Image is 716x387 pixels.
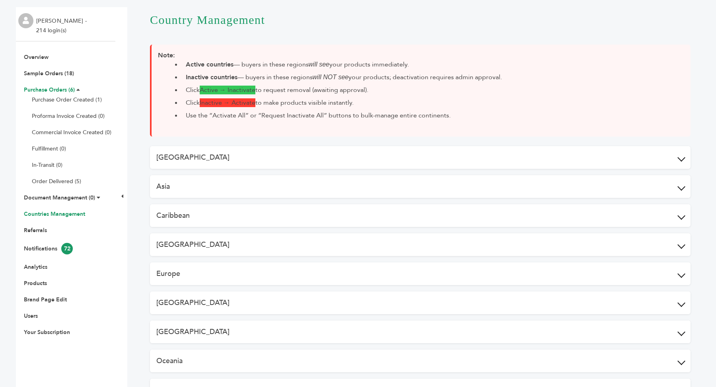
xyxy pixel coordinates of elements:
li: Click to make products visible instantly. [182,98,684,107]
a: Sample Orders (18) [24,70,74,77]
a: Referrals [24,227,47,234]
a: Proforma Invoice Created (0) [32,112,105,120]
span: Active → Inactivate [200,86,255,94]
li: Click to request removal (awaiting approval). [182,85,684,95]
li: [PERSON_NAME] - 214 login(s) [36,16,89,35]
button: Asia [150,175,691,198]
button: Europe [150,262,691,285]
strong: Note: [158,51,175,60]
a: Users [24,312,38,320]
a: Notifications72 [24,245,73,252]
button: Caribbean [150,204,691,227]
a: Countries Management [24,210,85,218]
a: Your Subscription [24,328,70,336]
a: Purchase Order Created (1) [32,96,102,104]
li: Use the “Activate All” or “Request Inactivate All” buttons to bulk-manage entire continents. [182,111,684,120]
a: Fulfillment (0) [32,145,66,152]
a: In-Transit (0) [32,161,62,169]
a: Analytics [24,263,47,271]
a: Purchase Orders (6) [24,86,75,94]
a: Brand Page Edit [24,296,67,303]
em: will see [309,61,329,68]
li: — buyers in these regions your products immediately. [182,60,684,69]
b: Inactive countries [186,73,237,82]
button: [GEOGRAPHIC_DATA] [150,291,691,314]
b: Active countries [186,60,233,69]
span: 72 [61,243,73,254]
img: profile.png [18,13,33,28]
span: Inactive → Activate [200,98,255,107]
a: Order Delivered (5) [32,178,81,185]
a: Document Management (0) [24,194,95,201]
a: Commercial Invoice Created (0) [32,129,111,136]
button: [GEOGRAPHIC_DATA] [150,233,691,256]
li: — buyers in these regions your products; deactivation requires admin approval. [182,72,684,82]
em: will NOT see [313,74,349,80]
a: Overview [24,53,49,61]
button: [GEOGRAPHIC_DATA] [150,321,691,343]
a: Products [24,279,47,287]
button: [GEOGRAPHIC_DATA] [150,146,691,169]
button: Oceania [150,350,691,372]
h1: Country Management [150,1,691,38]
